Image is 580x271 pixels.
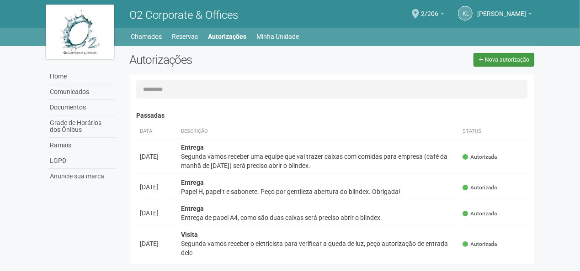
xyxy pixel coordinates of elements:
span: 2/206 [421,1,438,17]
a: Reservas [172,30,198,43]
span: Autorizada [463,210,497,218]
div: Papel H, papel t e sabonete. Peço por gentileza abertura do blindex. Obrigada! [181,187,456,196]
span: O2 Corporate & Offices [129,9,238,21]
a: 2/206 [421,11,444,19]
strong: Entrega [181,179,204,186]
span: Autorizada [463,153,497,161]
div: [DATE] [140,152,174,161]
a: Documentos [48,100,116,115]
th: Descrição [177,124,459,139]
a: Grade de Horários dos Ônibus [48,115,116,138]
div: Segunda vamos receber uma equipe que vai trazer caixas com comidas para empresa (café da manhã de... [181,152,456,170]
a: Autorizações [208,30,247,43]
a: Ramais [48,138,116,153]
span: Nova autorização [485,57,529,63]
div: [DATE] [140,182,174,192]
span: Autorizada [463,240,497,248]
a: Home [48,69,116,84]
th: Status [459,124,527,139]
h4: Passadas [136,112,528,119]
a: Chamados [131,30,162,43]
strong: Entrega [181,144,204,151]
div: Entrega de papel A4, como são duas caixas será preciso abrir o blindex. [181,213,456,222]
a: [PERSON_NAME] [477,11,532,19]
h2: Autorizações [129,53,325,67]
strong: Visita [181,231,198,238]
div: Segunda vamos receber o eletricista para verificar a queda de luz, peço autorização de entrada dele [181,239,456,257]
th: Data [136,124,177,139]
div: [DATE] [140,239,174,248]
a: LGPD [48,153,116,169]
a: KL [458,6,473,21]
img: logo.jpg [46,5,114,59]
a: Minha Unidade [257,30,299,43]
div: [DATE] [140,208,174,218]
a: Anuncie sua marca [48,169,116,184]
span: Kauany Lopes [477,1,526,17]
a: Nova autorização [474,53,534,67]
a: Comunicados [48,84,116,100]
strong: Entrega [181,205,204,212]
span: Autorizada [463,184,497,192]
